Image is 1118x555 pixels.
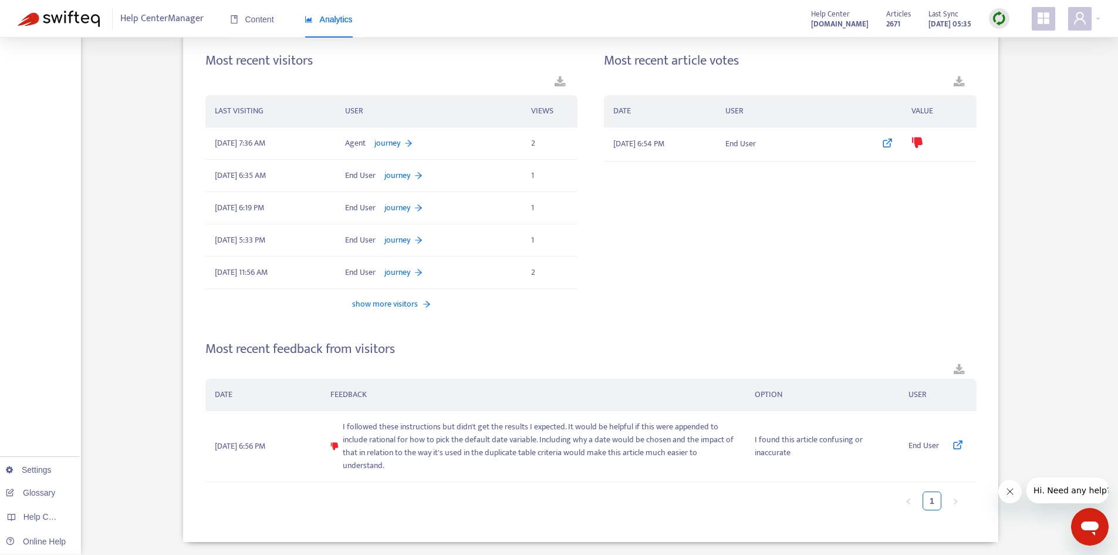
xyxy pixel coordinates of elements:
[952,498,959,505] span: right
[992,11,1006,26] img: sync.dc5367851b00ba804db3.png
[414,204,423,212] span: arrow-right
[345,137,366,150] span: Agent
[215,266,268,279] span: [DATE] 11:56 AM
[205,95,336,127] th: LAST VISITING
[1026,477,1109,503] iframe: Message from company
[423,300,431,308] span: arrow-right
[946,492,965,510] button: right
[345,169,376,182] span: End User
[215,234,265,247] span: [DATE] 5:33 PM
[384,201,410,214] span: journey
[811,8,850,21] span: Help Center
[6,488,55,497] a: Glossary
[928,8,958,21] span: Last Sync
[18,11,100,27] img: Swifteq
[1071,508,1109,546] iframe: Button to launch messaging window
[886,8,911,21] span: Articles
[7,8,85,18] span: Hi. Need any help?
[6,465,52,475] a: Settings
[1073,11,1087,25] span: user
[911,137,923,149] span: dislike
[716,95,902,127] th: USER
[23,512,72,522] span: Help Centers
[899,492,918,510] li: Previous Page
[1036,11,1051,25] span: appstore
[205,379,321,411] th: DATE
[923,492,941,510] li: 1
[928,18,971,31] strong: [DATE] 05:35
[321,379,745,411] th: FEEDBACK
[745,379,900,411] th: OPTION
[998,480,1022,503] iframe: Close message
[902,95,977,127] th: VALUE
[522,192,577,224] td: 1
[305,15,313,23] span: area-chart
[215,137,265,150] span: [DATE] 7:36 AM
[352,298,418,310] span: show more visitors
[522,257,577,289] td: 2
[215,201,264,214] span: [DATE] 6:19 PM
[374,137,400,150] span: journey
[604,95,715,127] th: DATE
[811,18,869,31] strong: [DOMAIN_NAME]
[305,15,353,24] span: Analytics
[215,440,265,453] span: [DATE] 6:56 PM
[414,171,423,180] span: arrow-right
[384,266,410,279] span: journey
[345,234,376,247] span: End User
[613,137,664,150] span: [DATE] 6:54 PM
[886,18,900,31] strong: 2671
[345,266,376,279] span: End User
[522,224,577,257] td: 1
[345,201,376,214] span: End User
[330,442,339,450] span: dislike
[343,421,735,472] span: I followed these instructions but didn't get the results I expected. It would be helpful if this ...
[923,492,941,510] a: 1
[205,53,578,69] h4: Most recent visitors
[414,236,423,244] span: arrow-right
[604,53,977,69] h4: Most recent article votes
[384,234,410,247] span: journey
[6,537,66,546] a: Online Help
[414,268,423,277] span: arrow-right
[205,341,977,357] h4: Most recent feedback from visitors
[899,379,976,411] th: USER
[404,139,413,147] span: arrow-right
[811,17,869,31] a: [DOMAIN_NAME]
[946,492,965,510] li: Next Page
[384,169,410,182] span: journey
[230,15,274,24] span: Content
[899,492,918,510] button: left
[336,95,522,127] th: USER
[908,439,939,453] span: End User
[215,169,266,182] span: [DATE] 6:35 AM
[905,498,912,505] span: left
[522,160,577,192] td: 1
[522,127,577,160] td: 2
[230,15,238,23] span: book
[522,95,577,127] th: VIEWS
[725,137,756,150] span: End User
[755,433,890,459] span: I found this article confusing or inaccurate
[120,8,204,30] span: Help Center Manager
